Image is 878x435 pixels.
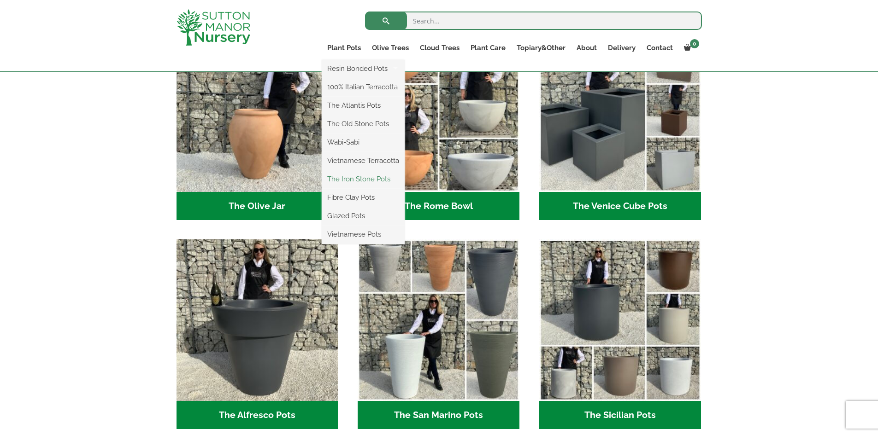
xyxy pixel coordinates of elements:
a: Vietnamese Terracotta [322,154,405,168]
h2: The San Marino Pots [358,401,519,429]
a: The Iron Stone Pots [322,172,405,186]
a: Olive Trees [366,41,414,54]
h2: The Sicilian Pots [539,401,701,429]
a: 100% Italian Terracotta [322,80,405,94]
span: 0 [690,39,699,48]
img: The Olive Jar [177,30,338,192]
img: The Venice Cube Pots [539,30,701,192]
a: Visit product category The Olive Jar [177,30,338,220]
a: About [571,41,602,54]
h2: The Venice Cube Pots [539,192,701,220]
a: Plant Care [465,41,511,54]
a: Glazed Pots [322,209,405,223]
h2: The Rome Bowl [358,192,519,220]
a: Cloud Trees [414,41,465,54]
img: The Sicilian Pots [539,239,701,401]
a: Topiary&Other [511,41,571,54]
a: Delivery [602,41,641,54]
img: The Alfresco Pots [177,239,338,401]
a: Visit product category The San Marino Pots [358,239,519,429]
a: Plant Pots [322,41,366,54]
a: Contact [641,41,678,54]
a: Visit product category The Venice Cube Pots [539,30,701,220]
img: logo [177,9,250,46]
a: Resin Bonded Pots [322,62,405,75]
img: The San Marino Pots [358,239,519,401]
a: Fibre Clay Pots [322,191,405,204]
a: The Old Stone Pots [322,117,405,131]
a: 0 [678,41,702,54]
a: Vietnamese Pots [322,227,405,241]
a: The Atlantis Pots [322,99,405,112]
a: Visit product category The Sicilian Pots [539,239,701,429]
a: Visit product category The Rome Bowl [358,30,519,220]
img: The Rome Bowl [358,30,519,192]
a: Visit product category The Alfresco Pots [177,239,338,429]
h2: The Olive Jar [177,192,338,220]
input: Search... [365,12,702,30]
h2: The Alfresco Pots [177,401,338,429]
a: Wabi-Sabi [322,135,405,149]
